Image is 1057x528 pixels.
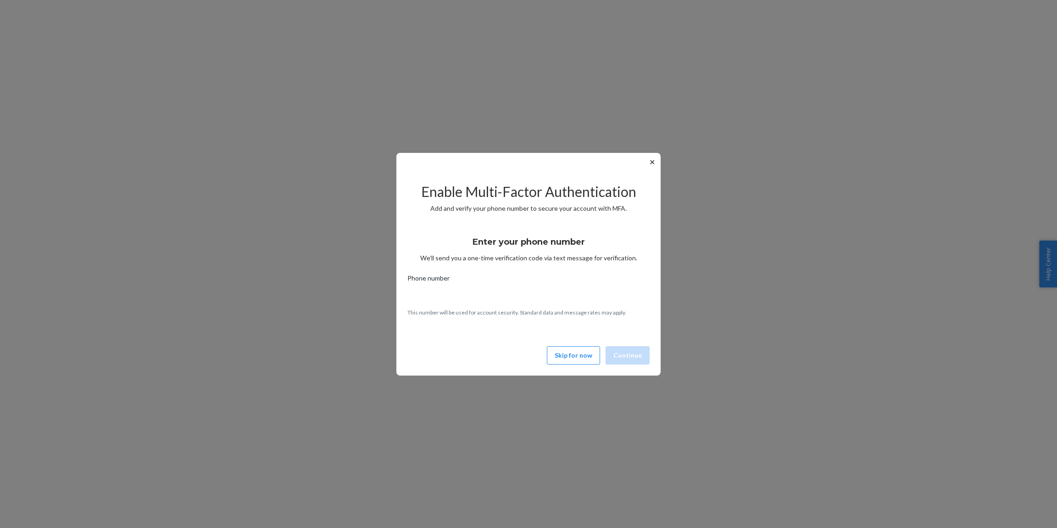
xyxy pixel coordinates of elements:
[407,229,650,263] div: We’ll send you a one-time verification code via text message for verification.
[407,274,450,286] span: Phone number
[407,204,650,213] p: Add and verify your phone number to secure your account with MFA.
[407,184,650,199] h2: Enable Multi-Factor Authentication
[647,157,657,168] button: ✕
[606,346,650,365] button: Continue
[473,236,585,248] h3: Enter your phone number
[547,346,600,365] button: Skip for now
[407,309,650,316] p: This number will be used for account security. Standard data and message rates may apply.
